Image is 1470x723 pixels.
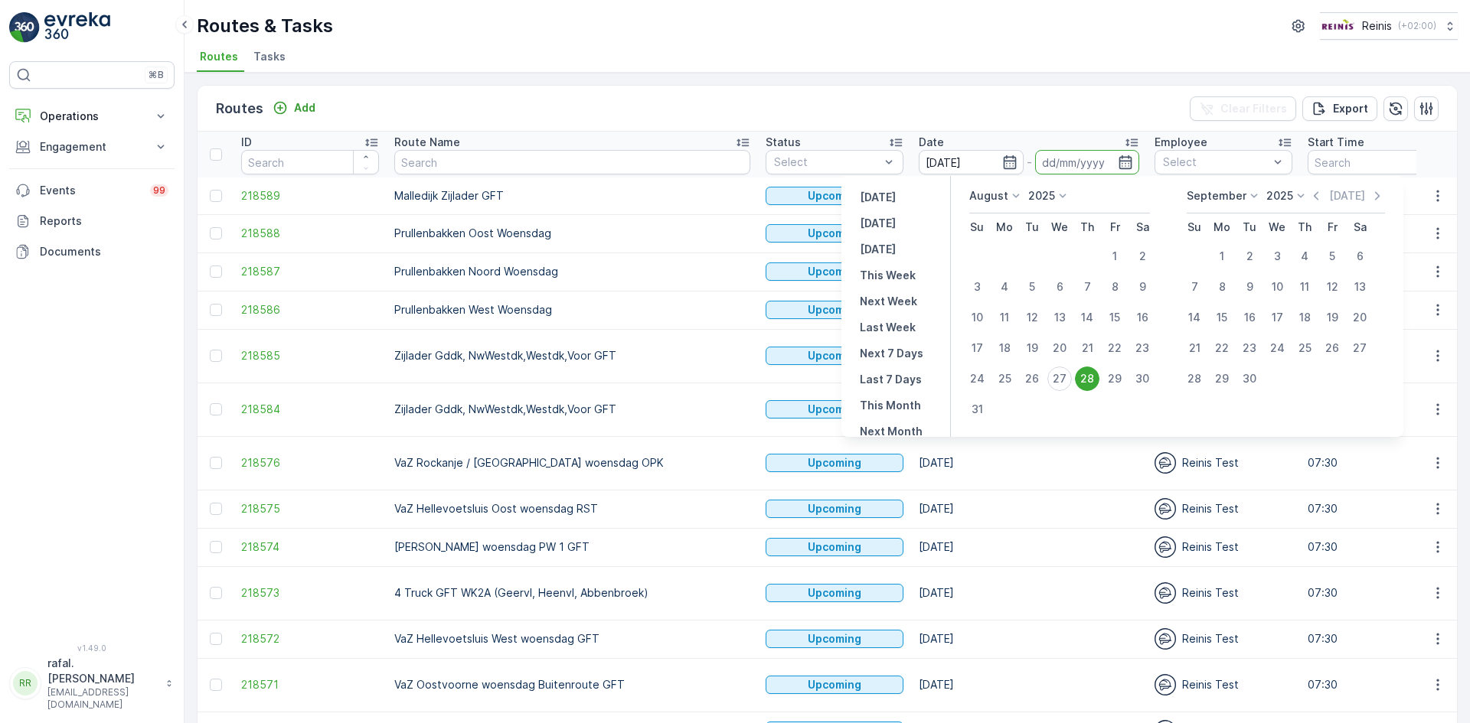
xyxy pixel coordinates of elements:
p: Export [1333,101,1368,116]
div: 14 [1182,305,1207,330]
p: 99 [153,184,165,197]
button: Upcoming [766,676,903,694]
p: Route Name [394,135,460,150]
div: Toggle Row Selected [210,679,222,691]
div: 13 [1347,275,1372,299]
p: Start Time [1308,135,1364,150]
button: Add [266,99,322,117]
img: svg%3e [1155,536,1176,558]
p: [DATE] [860,242,896,257]
button: RRrafal.[PERSON_NAME][EMAIL_ADDRESS][DOMAIN_NAME] [9,656,175,711]
button: Upcoming [766,454,903,472]
p: September [1187,188,1246,204]
a: 218587 [241,264,379,279]
div: Toggle Row Selected [210,227,222,239]
td: 07:30 [1300,620,1453,658]
div: 30 [1130,366,1155,391]
div: 15 [1210,305,1234,330]
span: 218585 [241,348,379,363]
div: 6 [1047,275,1072,299]
td: Zijlader Gddk, NwWestdk,Westdk,Voor GFT [387,329,758,383]
span: 218586 [241,302,379,318]
input: Search [241,150,379,174]
div: 27 [1347,336,1372,360]
div: 25 [1292,336,1317,360]
span: 218584 [241,402,379,417]
div: 1 [1102,244,1127,269]
button: Reinis(+02:00) [1320,12,1458,40]
p: ⌘B [149,69,164,81]
p: ( +02:00 ) [1398,20,1436,32]
p: Upcoming [808,539,861,555]
button: Export [1302,96,1377,121]
a: Documents [9,236,175,267]
div: Toggle Row Selected [210,350,222,362]
div: Toggle Row Selected [210,633,222,645]
div: 26 [1020,366,1044,391]
div: Toggle Row Selected [210,457,222,469]
button: Upcoming [766,500,903,518]
th: Thursday [1073,213,1101,241]
div: 15 [1102,305,1127,330]
td: VaZ Hellevoetsluis West woensdag GFT [387,620,758,658]
div: 11 [1292,275,1317,299]
div: Toggle Row Selected [210,403,222,415]
span: v 1.49.0 [9,643,175,653]
button: Engagement [9,132,175,162]
div: 10 [1265,275,1289,299]
button: Next Month [854,422,929,441]
span: 218576 [241,455,379,471]
div: 20 [1347,305,1372,330]
div: 18 [992,336,1017,360]
th: Saturday [1129,213,1156,241]
p: Next Week [860,294,917,309]
p: ID [241,135,252,150]
button: Upcoming [766,347,903,365]
button: Today [854,214,902,233]
p: rafal.[PERSON_NAME] [47,656,158,686]
span: 218572 [241,631,379,646]
p: [DATE] [860,190,896,205]
div: 26 [1320,336,1344,360]
td: [PERSON_NAME] woensdag PW 1 GFT [387,528,758,566]
button: Upcoming [766,538,903,556]
td: 4 Truck GFT WK2A (Geervl, Heenvl, Abbenbroek) [387,566,758,620]
div: 14 [1075,305,1099,330]
div: 4 [992,275,1017,299]
td: 07:30 [1300,436,1453,490]
td: Prullenbakken West Woensdag [387,291,758,329]
p: Upcoming [808,585,861,601]
p: Upcoming [808,302,861,318]
div: 13 [1047,305,1072,330]
span: Tasks [253,49,286,64]
div: Toggle Row Selected [210,190,222,202]
button: Clear Filters [1190,96,1296,121]
button: Upcoming [766,584,903,602]
p: Engagement [40,139,144,155]
td: Prullenbakken Noord Woensdag [387,252,758,291]
div: Toggle Row Selected [210,265,222,278]
p: Employee [1155,135,1207,150]
div: 2 [1237,244,1262,269]
th: Friday [1101,213,1129,241]
div: Reinis Test [1155,628,1292,650]
div: 20 [1047,336,1072,360]
a: 218571 [241,677,379,692]
th: Tuesday [1018,213,1046,241]
a: Reports [9,206,175,236]
span: 218573 [241,585,379,601]
p: Reinis [1362,18,1392,34]
img: svg%3e [1155,582,1176,604]
a: 218588 [241,226,379,241]
div: 28 [1075,366,1099,391]
input: Search [1308,150,1445,174]
button: Upcoming [766,187,903,205]
div: 24 [1265,336,1289,360]
th: Friday [1318,213,1346,241]
div: 17 [965,336,989,360]
div: 28 [1182,366,1207,391]
p: Select [1163,155,1269,170]
td: VaZ Hellevoetsluis Oost woensdag RST [387,490,758,528]
th: Sunday [1181,213,1208,241]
